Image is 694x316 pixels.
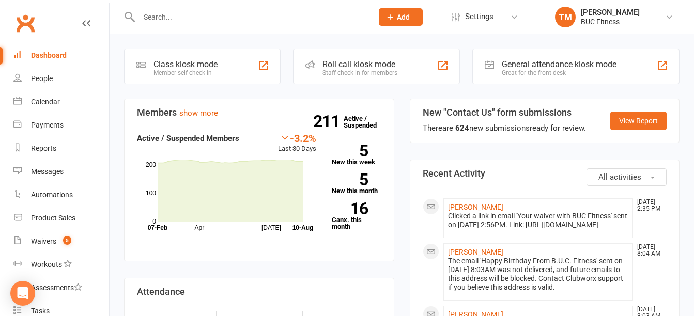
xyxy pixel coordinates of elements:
div: Great for the front desk [502,69,616,76]
div: Calendar [31,98,60,106]
span: All activities [598,172,641,182]
div: Product Sales [31,214,75,222]
div: People [31,74,53,83]
div: Clicked a link in email 'Your waiver with BUC Fitness' sent on [DATE] 2:56PM. Link: [URL][DOMAIN_... [448,212,628,229]
div: [PERSON_NAME] [581,8,640,17]
a: People [13,67,109,90]
time: [DATE] 2:35 PM [632,199,666,212]
div: There are new submissions ready for review. [423,122,586,134]
a: Automations [13,183,109,207]
strong: Active / Suspended Members [137,134,239,143]
div: -3.2% [278,132,316,144]
a: 5New this week [332,145,381,165]
a: 211Active / Suspended [344,107,389,136]
a: View Report [610,112,667,130]
a: show more [179,108,218,118]
div: Last 30 Days [278,132,316,154]
div: General attendance kiosk mode [502,59,616,69]
h3: Members [137,107,381,118]
a: Clubworx [12,10,38,36]
a: Dashboard [13,44,109,67]
h3: Attendance [137,287,381,297]
div: Staff check-in for members [322,69,397,76]
strong: 624 [455,123,469,133]
div: Open Intercom Messenger [10,281,35,306]
a: 16Canx. this month [332,202,381,230]
a: [PERSON_NAME] [448,248,503,256]
button: All activities [587,168,667,186]
div: Reports [31,144,56,152]
span: 5 [63,236,71,245]
a: Workouts [13,253,109,276]
a: Messages [13,160,109,183]
div: Class kiosk mode [153,59,218,69]
div: Dashboard [31,51,67,59]
div: Waivers [31,237,56,245]
strong: 5 [332,172,368,187]
input: Search... [136,10,365,24]
a: 5New this month [332,173,381,194]
a: Assessments [13,276,109,299]
a: [PERSON_NAME] [448,203,503,211]
button: Add [379,8,423,26]
div: Messages [31,167,64,176]
a: Reports [13,137,109,160]
div: Tasks [31,307,50,315]
a: Waivers 5 [13,230,109,253]
span: Add [397,13,410,21]
div: TM [555,7,576,27]
div: Assessments [31,283,82,292]
time: [DATE] 8:04 AM [632,244,666,257]
strong: 211 [313,114,344,129]
h3: New "Contact Us" form submissions [423,107,586,118]
strong: 5 [332,143,368,159]
div: Member self check-in [153,69,218,76]
div: BUC Fitness [581,17,640,26]
div: Payments [31,121,64,129]
a: Product Sales [13,207,109,230]
a: Payments [13,114,109,137]
div: Roll call kiosk mode [322,59,397,69]
span: Settings [465,5,493,28]
h3: Recent Activity [423,168,667,179]
div: Automations [31,191,73,199]
a: Calendar [13,90,109,114]
div: The email 'Happy Birthday From B.U.C. Fitness' sent on [DATE] 8:03AM was not delivered, and futur... [448,257,628,292]
strong: 16 [332,201,368,216]
div: Workouts [31,260,62,268]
